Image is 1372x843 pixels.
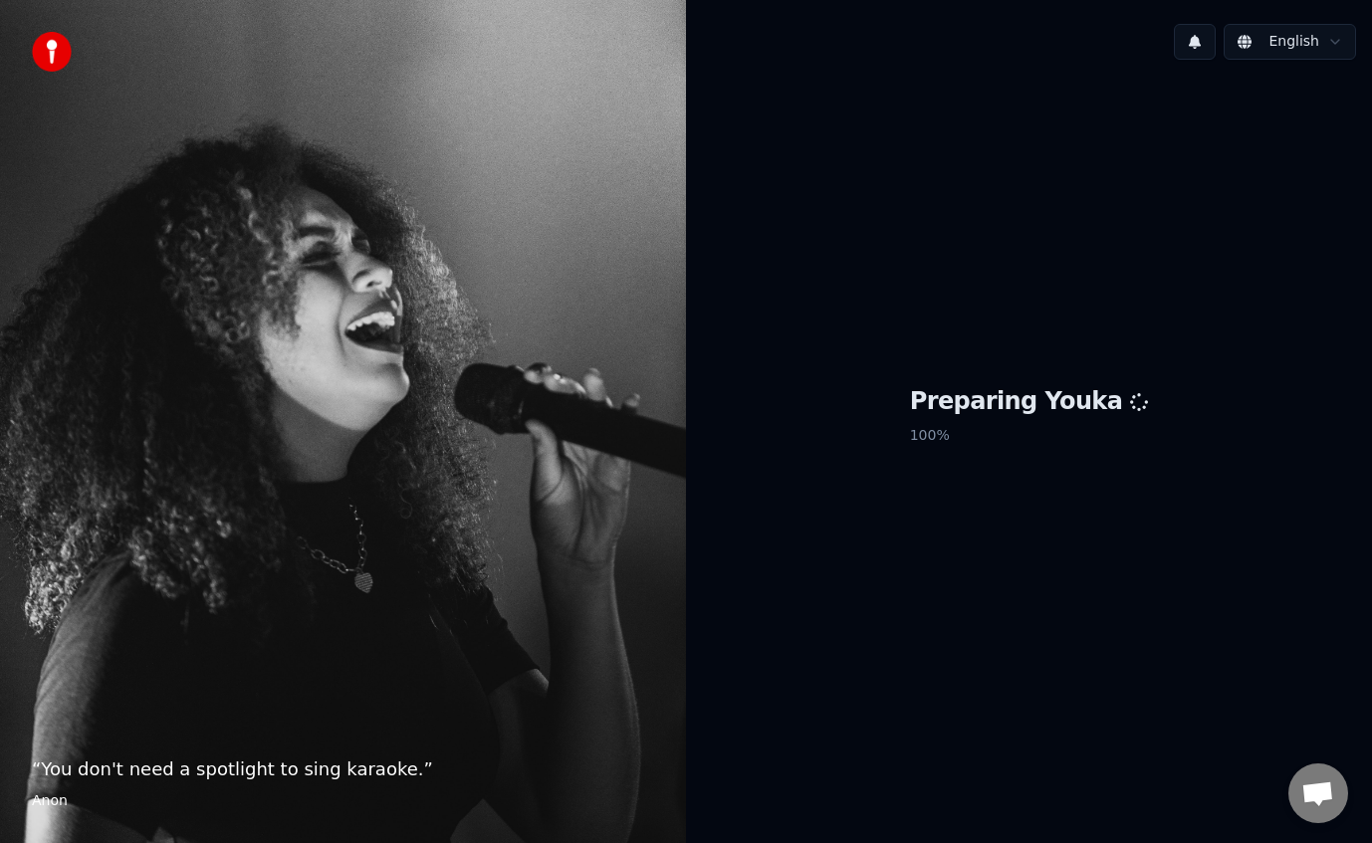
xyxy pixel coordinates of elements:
[32,755,654,783] p: “ You don't need a spotlight to sing karaoke. ”
[32,791,654,811] footer: Anon
[1288,763,1348,823] div: Open chat
[32,32,72,72] img: youka
[910,386,1149,418] h1: Preparing Youka
[910,418,1149,454] p: 100 %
